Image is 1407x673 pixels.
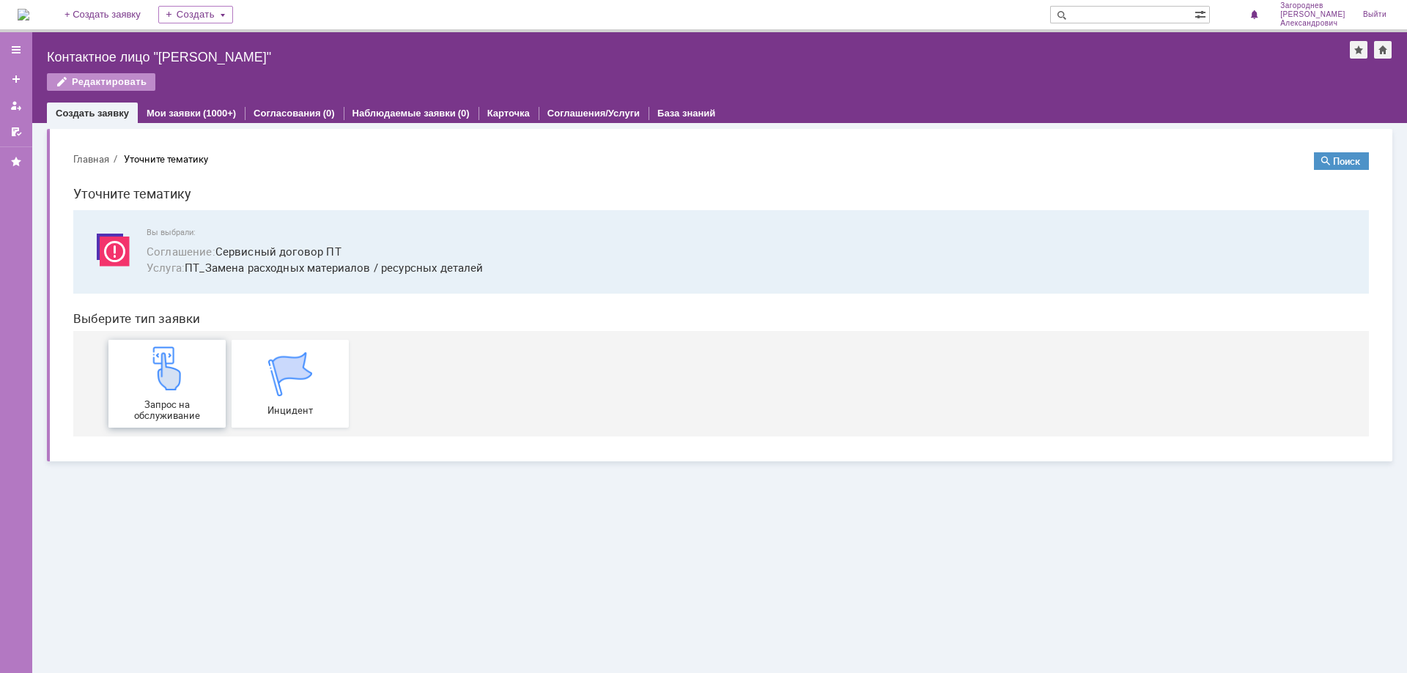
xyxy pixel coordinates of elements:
[51,259,160,280] span: Запрос на обслуживание
[4,67,28,91] a: Создать заявку
[29,87,73,131] img: svg%3E
[323,108,335,119] div: (0)
[174,264,283,275] span: Инцидент
[1350,41,1367,59] div: Добавить в избранное
[207,212,251,256] img: get14222c8f49ca4a32b308768b33fb6794
[487,108,530,119] a: Карточка
[657,108,715,119] a: База знаний
[1280,10,1345,19] span: [PERSON_NAME]
[352,108,456,119] a: Наблюдаемые заявки
[147,108,201,119] a: Мои заявки
[85,87,1290,97] span: Вы выбрали:
[547,108,640,119] a: Соглашения/Услуги
[458,108,470,119] div: (0)
[62,13,147,24] div: Уточните тематику
[1252,12,1307,29] button: Поиск
[47,199,164,287] a: Запрос на обслуживание
[203,108,236,119] div: (1000+)
[4,94,28,117] a: Мои заявки
[1194,7,1209,21] span: Расширенный поиск
[18,9,29,21] a: Перейти на домашнюю страницу
[56,108,129,119] a: Создать заявку
[12,12,48,25] button: Главная
[254,108,321,119] a: Согласования
[84,206,128,250] img: get1a5076dc500e4355b1f65a444c68a1cb
[158,6,233,23] div: Создать
[85,103,154,118] span: Соглашение :
[170,199,287,287] a: Инцидент
[47,50,1350,64] div: Контактное лицо "[PERSON_NAME]"
[85,119,123,134] span: Услуга :
[12,171,1307,185] header: Выберите тип заявки
[85,119,1290,135] span: ПТ_Замена расходных материалов / ресурсных деталей
[1280,1,1345,10] span: Загороднев
[1374,41,1392,59] div: Сделать домашней страницей
[1280,19,1345,28] span: Александрович
[12,42,1307,64] h1: Уточните тематику
[18,9,29,21] img: logo
[85,103,280,119] button: Соглашение:Сервисный договор ПТ
[4,120,28,144] a: Мои согласования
